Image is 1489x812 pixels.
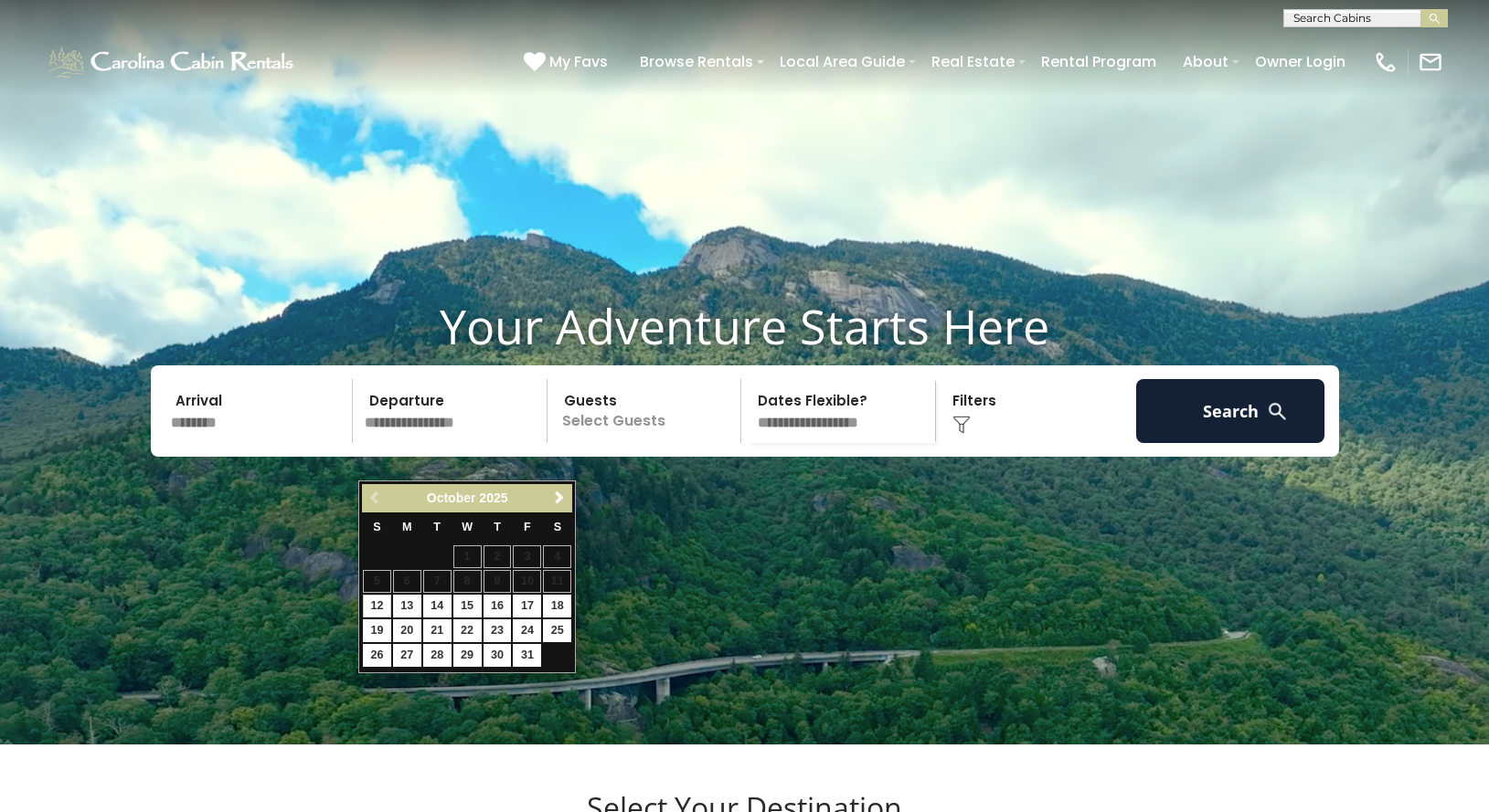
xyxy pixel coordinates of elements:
p: Select Guests [553,379,741,443]
a: Owner Login [1246,46,1355,78]
img: White-1-1-2.png [46,44,299,80]
img: filter--v1.png [952,416,971,434]
span: Next [552,490,567,505]
a: Next [548,487,570,510]
a: 20 [393,619,421,642]
a: 26 [363,644,391,667]
a: 31 [513,644,541,667]
a: 18 [543,595,571,617]
a: 22 [453,619,482,642]
a: 19 [363,619,391,642]
a: 15 [453,595,482,617]
a: 12 [363,595,391,617]
span: Wednesday [462,521,473,533]
a: Real Estate [922,46,1024,78]
a: 17 [513,595,541,617]
a: 16 [484,595,512,617]
span: My Favs [549,50,608,73]
span: Thursday [494,521,501,533]
a: 27 [393,644,421,667]
a: 28 [423,644,452,667]
span: Monday [402,521,412,533]
a: 24 [513,619,541,642]
a: 13 [393,595,421,617]
a: My Favs [524,50,612,74]
button: Search [1136,379,1325,443]
a: 30 [484,644,512,667]
img: mail-regular-white.png [1418,49,1443,75]
a: Browse Rentals [631,46,762,78]
img: search-regular-white.png [1266,400,1289,423]
a: 29 [453,644,482,667]
span: Tuesday [433,521,441,533]
a: 23 [484,619,512,642]
span: Sunday [373,521,380,533]
a: 25 [543,619,571,642]
a: About [1174,46,1238,78]
span: October [427,490,476,505]
img: phone-regular-white.png [1373,49,1399,75]
h1: Your Adventure Starts Here [14,298,1475,354]
a: 14 [423,595,452,617]
a: 21 [423,619,452,642]
span: Saturday [554,521,561,533]
span: Friday [524,521,531,533]
span: 2025 [479,490,507,505]
a: Rental Program [1032,46,1165,78]
a: Local Area Guide [771,46,914,78]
